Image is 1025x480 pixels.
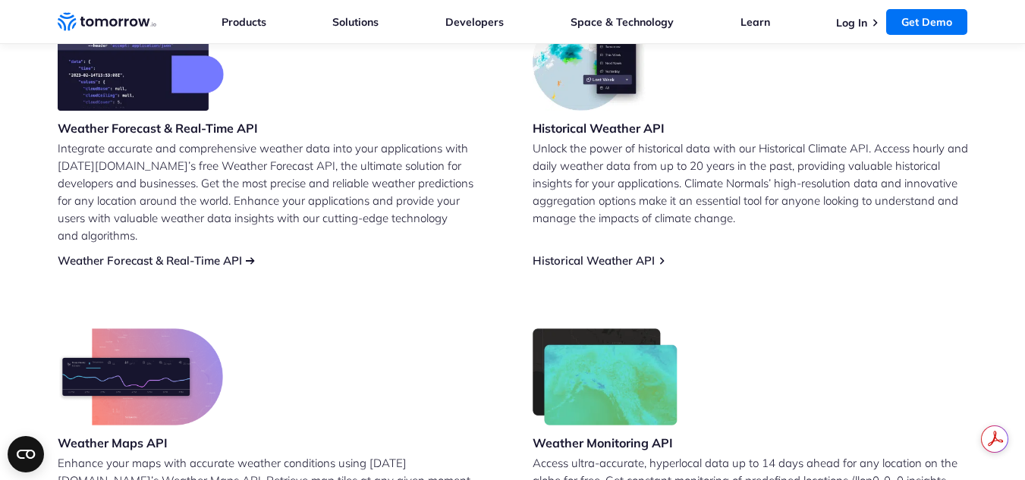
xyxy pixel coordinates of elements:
a: Get Demo [886,9,967,35]
a: Weather Forecast & Real-Time API [58,253,242,268]
h3: Weather Maps API [58,435,223,451]
a: Developers [445,15,504,29]
a: Log In [836,16,867,30]
h3: Weather Forecast & Real-Time API [58,120,258,136]
a: Historical Weather API [533,253,655,268]
a: Learn [740,15,770,29]
a: Space & Technology [571,15,674,29]
a: Products [222,15,266,29]
button: Open CMP widget [8,436,44,472]
h3: Weather Monitoring API [533,435,678,451]
p: Unlock the power of historical data with our Historical Climate API. Access hourly and daily weat... [533,140,968,227]
p: Integrate accurate and comprehensive weather data into your applications with [DATE][DOMAIN_NAME]... [58,140,493,244]
a: Solutions [332,15,379,29]
a: Home link [58,11,156,33]
h3: Historical Weather API [533,120,665,136]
